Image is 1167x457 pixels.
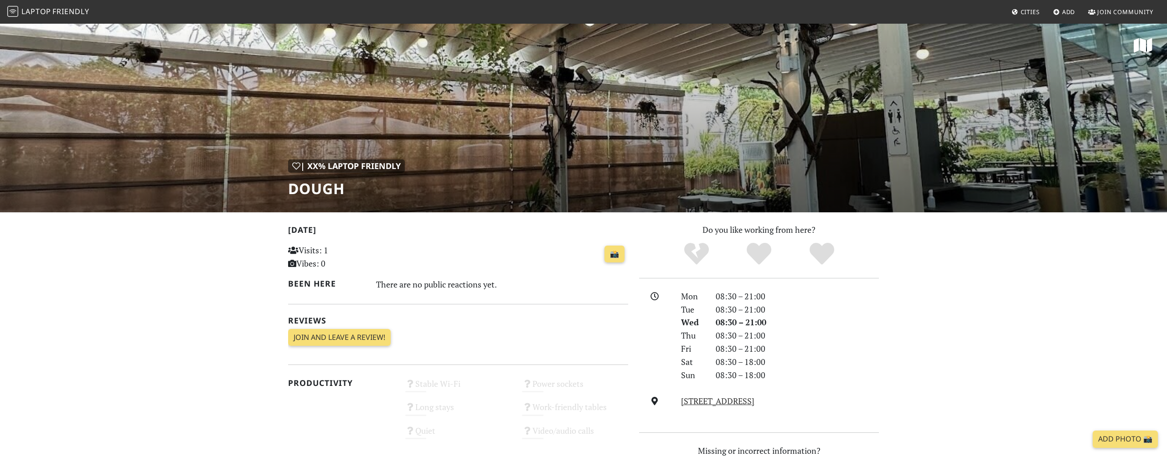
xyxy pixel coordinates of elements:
a: Cities [1008,4,1043,20]
span: Friendly [52,6,89,16]
span: Cities [1021,8,1040,16]
div: No [665,241,728,267]
h1: Dough [288,180,405,197]
a: [STREET_ADDRESS] [681,395,754,406]
div: Mon [676,290,710,303]
div: Fri [676,342,710,355]
div: Wed [676,316,710,329]
a: Join Community [1084,4,1157,20]
h2: Productivity [288,378,394,388]
div: Stable Wi-Fi [400,376,517,400]
a: Add Photo 📸 [1093,431,1158,448]
div: 08:30 – 21:00 [710,329,884,342]
div: | XX% Laptop Friendly [288,159,405,173]
p: Visits: 1 Vibes: 0 [288,244,394,270]
div: Quiet [400,423,517,447]
div: Power sockets [516,376,634,400]
a: 📸 [604,246,625,263]
h2: Reviews [288,316,628,325]
div: There are no public reactions yet. [376,277,629,292]
div: 08:30 – 21:00 [710,342,884,355]
div: Long stays [400,400,517,423]
a: Join and leave a review! [288,329,391,346]
p: Do you like working from here? [639,223,879,236]
a: LaptopFriendly LaptopFriendly [7,4,89,20]
div: 08:30 – 18:00 [710,369,884,382]
div: 08:30 – 21:00 [710,316,884,329]
span: Laptop [21,6,51,16]
div: Thu [676,329,710,342]
h2: Been here [288,279,365,288]
div: Tue [676,303,710,316]
div: Video/audio calls [516,423,634,447]
div: Yes [728,241,790,267]
div: Work-friendly tables [516,400,634,423]
div: 08:30 – 21:00 [710,290,884,303]
img: LaptopFriendly [7,6,18,17]
span: Join Community [1097,8,1153,16]
div: Definitely! [790,241,853,267]
div: Sat [676,355,710,369]
h2: [DATE] [288,225,628,238]
div: 08:30 – 21:00 [710,303,884,316]
div: Sun [676,369,710,382]
div: 08:30 – 18:00 [710,355,884,369]
span: Add [1062,8,1075,16]
a: Add [1049,4,1079,20]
